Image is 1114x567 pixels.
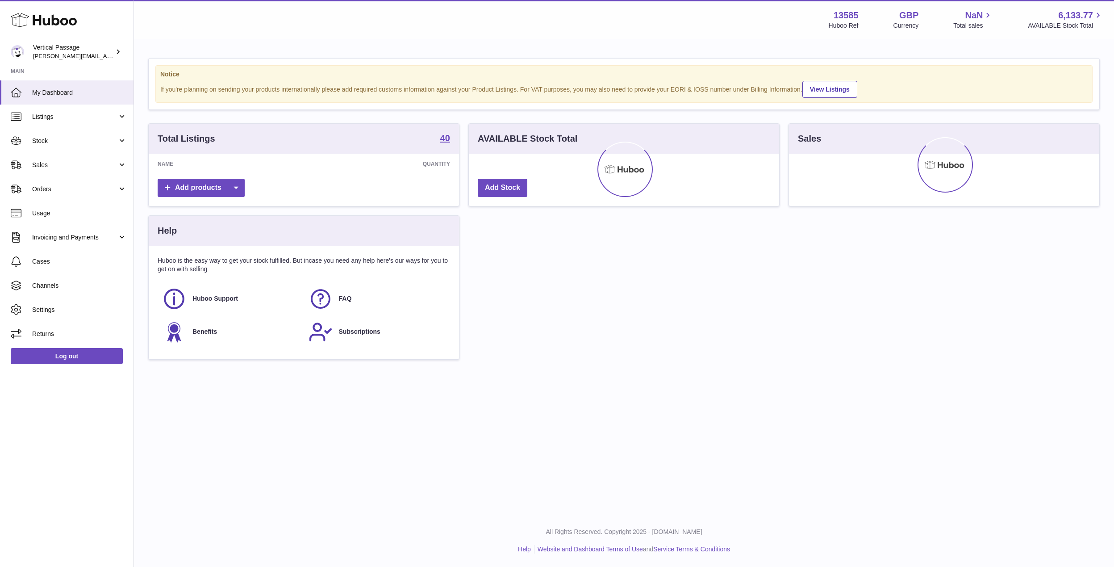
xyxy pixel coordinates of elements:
[33,43,113,60] div: Vertical Passage
[32,161,117,169] span: Sales
[162,287,300,311] a: Huboo Support
[160,70,1088,79] strong: Notice
[32,306,127,314] span: Settings
[953,21,993,30] span: Total sales
[478,179,527,197] a: Add Stock
[32,209,127,218] span: Usage
[802,81,857,98] a: View Listings
[32,330,127,338] span: Returns
[965,9,983,21] span: NaN
[162,320,300,344] a: Benefits
[32,233,117,242] span: Invoicing and Payments
[440,134,450,143] strong: 40
[141,528,1107,536] p: All Rights Reserved. Copyright 2025 - [DOMAIN_NAME]
[158,133,215,145] h3: Total Listings
[309,320,446,344] a: Subscriptions
[160,80,1088,98] div: If you're planning on sending your products internationally please add required customs informati...
[339,328,380,336] span: Subscriptions
[158,256,450,273] p: Huboo is the easy way to get your stock fulfilled. But incase you need any help here's our ways f...
[32,185,117,193] span: Orders
[309,287,446,311] a: FAQ
[32,257,127,266] span: Cases
[834,9,859,21] strong: 13585
[32,137,117,145] span: Stock
[32,88,127,97] span: My Dashboard
[653,546,730,553] a: Service Terms & Conditions
[953,9,993,30] a: NaN Total sales
[158,179,245,197] a: Add products
[33,52,179,59] span: [PERSON_NAME][EMAIL_ADDRESS][DOMAIN_NAME]
[192,294,238,303] span: Huboo Support
[798,133,821,145] h3: Sales
[281,154,459,174] th: Quantity
[192,328,217,336] span: Benefits
[899,9,918,21] strong: GBP
[518,546,531,553] a: Help
[538,546,643,553] a: Website and Dashboard Terms of Use
[339,294,352,303] span: FAQ
[11,348,123,364] a: Log out
[478,133,577,145] h3: AVAILABLE Stock Total
[32,281,127,290] span: Channels
[829,21,859,30] div: Huboo Ref
[158,225,177,237] h3: Help
[1028,9,1103,30] a: 6,133.77 AVAILABLE Stock Total
[149,154,281,174] th: Name
[32,113,117,121] span: Listings
[534,545,730,554] li: and
[1028,21,1103,30] span: AVAILABLE Stock Total
[893,21,919,30] div: Currency
[11,45,24,59] img: ryan@verticalpassage.com
[1058,9,1093,21] span: 6,133.77
[440,134,450,144] a: 40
